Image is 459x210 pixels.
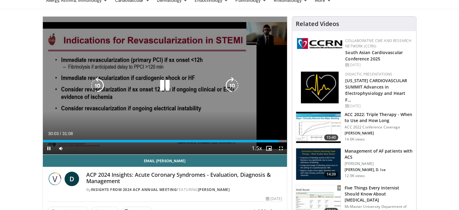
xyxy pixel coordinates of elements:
[55,142,67,154] button: Mute
[345,38,411,49] a: Collaborative CME and Research Network (CCRN)
[345,125,413,130] p: ACC 2022 Conference Coverage
[43,155,287,167] a: Email [PERSON_NAME]
[297,38,342,49] img: a04ee3ba-8487-4636-b0fb-5e8d268f3737.png.150x105_q85_autocrop_double_scale_upscale_version-0.2.png
[324,134,339,141] span: 15:40
[86,187,282,192] div: By FEATURING
[48,131,59,136] span: 30:03
[345,72,411,77] div: Didactic Presentations
[345,185,413,203] h3: Five Things Every Internist Should Know About [MEDICAL_DATA]
[296,111,413,144] a: 15:40 ACC 2022: Triple Therapy - When to Use and How Long ACC 2022 Conference Coverage [PERSON_NA...
[345,131,413,136] p: [PERSON_NAME]
[345,167,413,172] p: [PERSON_NAME], D. Ice
[65,172,79,186] a: D
[345,62,411,68] div: [DATE]
[345,103,411,109] div: [DATE]
[296,148,341,180] img: bKdxKv0jK92UJBOH4xMDoxOjBrO-I4W8.150x105_q85_crop-smart_upscale.jpg
[345,78,407,102] a: [US_STATE] CARDIOVASCULAR SUMMIT Advances in Electrophysiology and Heart F…
[345,137,365,142] p: 14.6K views
[345,148,413,160] h3: Management of AF patients with ACS
[43,17,287,155] video-js: Video Player
[345,161,413,166] p: [PERSON_NAME]
[62,131,73,136] span: 31:08
[251,142,263,154] button: Playback Rate
[86,172,282,185] h4: ACP 2024 Insights: Acute Coronary Syndromes - Evaluation, Diagnosis & Management
[301,72,339,103] img: 1860aa7a-ba06-47e3-81a4-3dc728c2b4cf.png.150x105_q85_autocrop_double_scale_upscale_version-0.2.png
[345,111,413,124] h3: ACC 2022: Triple Therapy - When to Use and How Long
[296,112,341,143] img: 9cc0c993-ed59-4664-aa07-2acdd981abd5.150x105_q85_crop-smart_upscale.jpg
[48,172,62,186] img: Insights from 2024 ACP Annual Meeting
[263,142,275,154] button: Enable picture-in-picture mode
[43,142,55,154] button: Pause
[266,196,282,202] div: [DATE]
[324,171,339,177] span: 14:39
[275,142,287,154] button: Fullscreen
[296,20,339,27] h4: Related Videos
[345,50,403,62] a: South Asian Cardiovascular Conference 2025
[91,187,177,192] a: Insights from 2024 ACP Annual Meeting
[296,148,413,180] a: 14:39 Management of AF patients with ACS [PERSON_NAME] [PERSON_NAME], D. Ice 12.9K views
[43,140,287,142] div: Progress Bar
[60,131,61,136] span: /
[198,187,230,192] a: [PERSON_NAME]
[345,173,365,178] p: 12.9K views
